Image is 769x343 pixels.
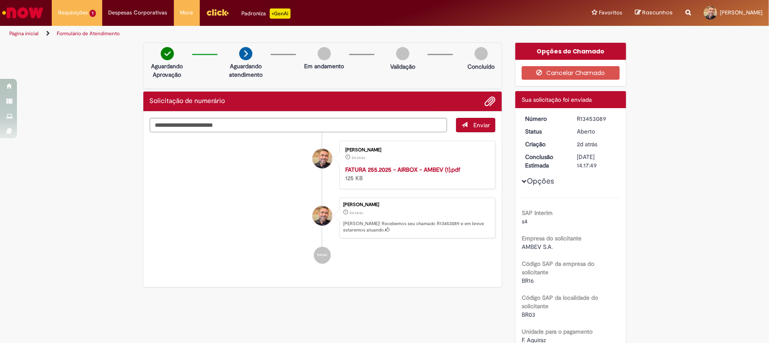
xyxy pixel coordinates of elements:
[473,121,490,129] span: Enviar
[522,234,582,242] b: Empresa do solicitante
[522,311,535,318] span: BR03
[522,260,594,276] b: Código SAP da empresa do solicitante
[577,140,598,148] time: 27/08/2025 15:17:44
[150,132,496,272] ul: Histórico de tíquete
[352,155,365,160] span: 2d atrás
[109,8,168,17] span: Despesas Corporativas
[350,210,363,215] time: 27/08/2025 15:17:44
[242,8,291,19] div: Padroniza
[345,148,487,153] div: [PERSON_NAME]
[635,9,673,17] a: Rascunhos
[522,218,528,225] span: s4
[313,206,332,226] div: Jose Ivan Da Silva
[522,96,592,103] span: Sua solicitação foi enviada
[150,118,447,133] textarea: Digite sua mensagem aqui...
[150,98,225,105] h2: Solicitação de numerário Histórico de tíquete
[467,62,495,71] p: Concluído
[343,220,491,234] p: [PERSON_NAME]! Recebemos seu chamado R13453089 e em breve estaremos atuando.
[161,47,174,60] img: check-circle-green.png
[515,43,626,60] div: Opções do Chamado
[304,62,344,70] p: Em andamento
[475,47,488,60] img: img-circle-grey.png
[58,8,88,17] span: Requisições
[519,153,571,170] dt: Conclusão Estimada
[1,4,45,21] img: ServiceNow
[206,6,229,19] img: click_logo_yellow_360x200.png
[57,30,120,37] a: Formulário de Atendimento
[9,30,39,37] a: Página inicial
[522,209,553,217] b: SAP Interim
[522,277,534,284] span: BR16
[89,10,96,17] span: 1
[396,47,409,60] img: img-circle-grey.png
[577,114,617,123] div: R13453089
[352,155,365,160] time: 27/08/2025 15:05:34
[147,62,188,79] p: Aguardando Aprovação
[720,9,763,16] span: [PERSON_NAME]
[343,202,491,207] div: [PERSON_NAME]
[577,153,617,170] div: [DATE] 14:17:49
[577,140,617,148] div: 27/08/2025 15:17:44
[150,198,496,238] li: Jose Ivan Da Silva
[313,149,332,168] div: Jose Ivan Da Silva
[390,62,415,71] p: Validação
[522,294,598,310] b: Código SAP da localidade do solicitante
[522,243,553,251] span: AMBEV S.A.
[484,96,495,107] button: Adicionar anexos
[577,140,598,148] span: 2d atrás
[456,118,495,132] button: Enviar
[318,47,331,60] img: img-circle-grey.png
[642,8,673,17] span: Rascunhos
[239,47,252,60] img: arrow-next.png
[522,328,593,335] b: Unidade para o pagamento
[519,114,571,123] dt: Número
[180,8,193,17] span: More
[599,8,622,17] span: Favoritos
[519,127,571,136] dt: Status
[345,166,460,173] a: FATURA 255.2025 - AIRBOX - AMBEV (1).pdf
[225,62,266,79] p: Aguardando atendimento
[350,210,363,215] span: 2d atrás
[270,8,291,19] p: +GenAi
[577,127,617,136] div: Aberto
[6,26,506,42] ul: Trilhas de página
[519,140,571,148] dt: Criação
[345,165,487,182] div: 125 KB
[522,66,620,80] button: Cancelar Chamado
